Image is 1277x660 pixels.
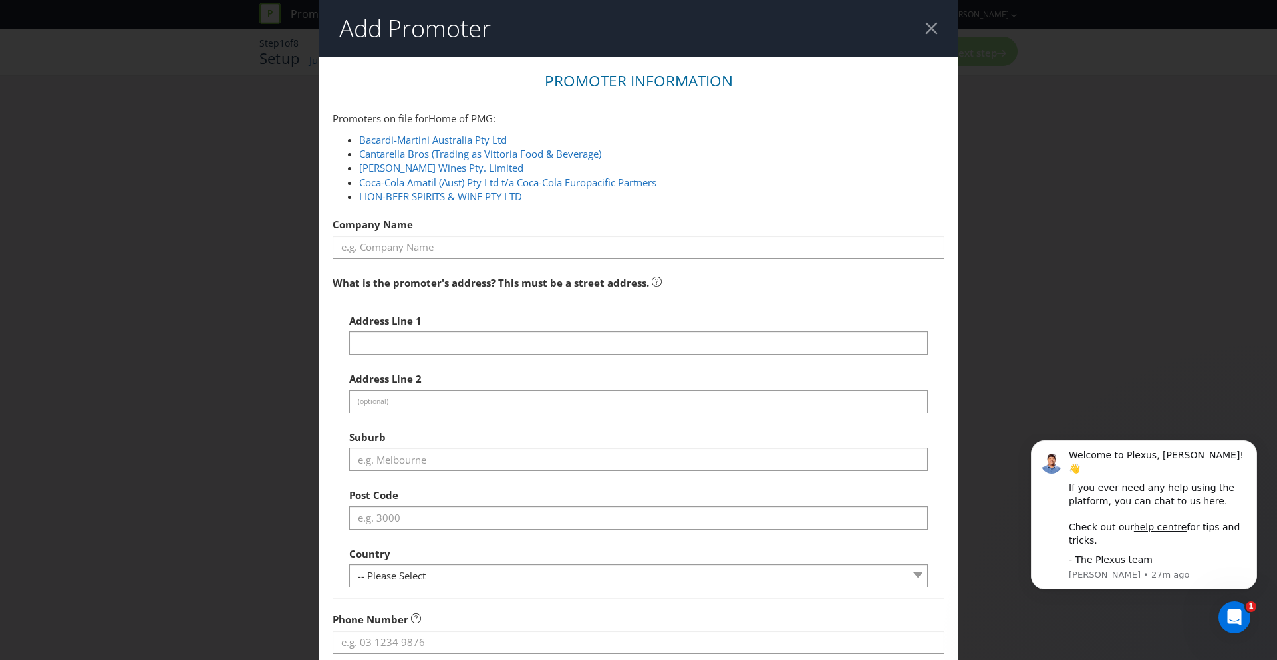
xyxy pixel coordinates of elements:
[359,147,601,160] a: Cantarella Bros (Trading as Vittoria Food & Beverage)
[359,161,523,174] a: [PERSON_NAME] Wines Pty. Limited
[333,112,428,125] span: Promoters on file for
[333,218,413,231] span: Company Name
[349,488,398,502] span: Post Code
[349,430,386,444] span: Suburb
[1218,601,1250,633] iframe: Intercom live chat
[1246,601,1256,612] span: 1
[428,112,493,125] span: Home of PMG
[359,133,507,146] a: Bacardi-Martini Australia Pty Ltd
[333,613,408,626] span: Phone Number
[359,176,656,189] a: Coca-Cola Amatil (Aust) Pty Ltd t/a Coca-Cola Europacific Partners
[333,631,944,654] input: e.g. 03 1234 9876
[349,372,422,385] span: Address Line 2
[339,15,491,42] h2: Add Promoter
[333,236,944,259] input: e.g. Company Name
[349,448,928,471] input: e.g. Melbourne
[349,314,422,327] span: Address Line 1
[359,190,522,203] a: LION-BEER SPIRITS & WINE PTY LTD
[333,276,649,289] span: What is the promoter's address? This must be a street address.
[1011,434,1277,624] iframe: Intercom notifications message
[349,547,390,560] span: Country
[528,71,750,92] legend: Promoter Information
[493,112,496,125] span: :
[349,506,928,530] input: e.g. 3000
